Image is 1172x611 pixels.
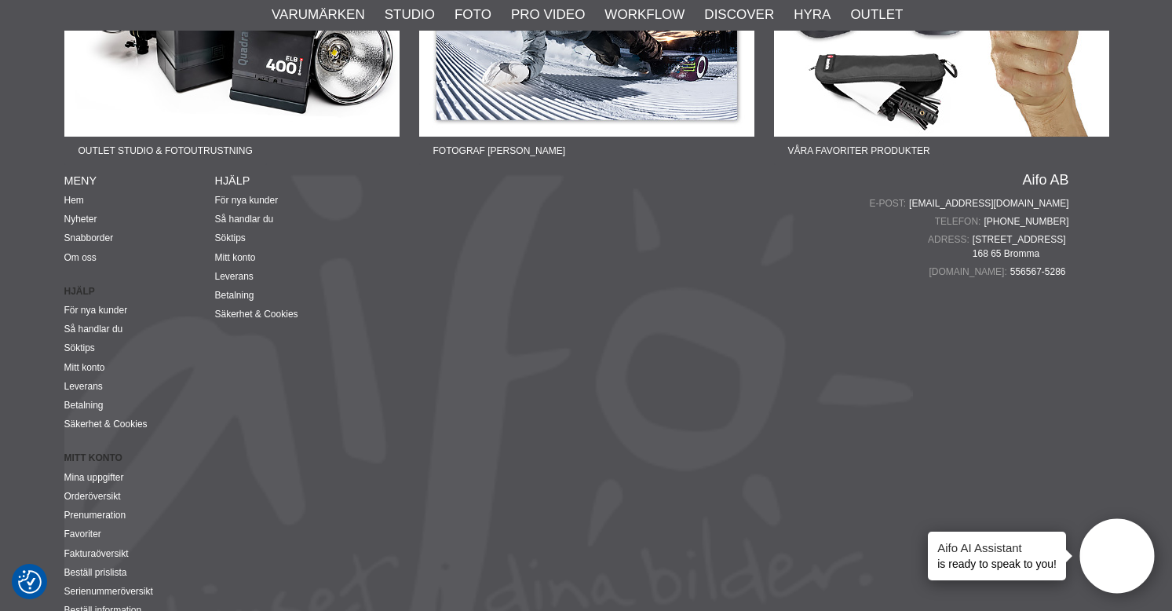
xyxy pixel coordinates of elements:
a: Hyra [794,5,831,25]
a: Serienummeröversikt [64,586,153,597]
h4: Meny [64,173,215,188]
span: [STREET_ADDRESS] 168 65 Bromma [973,232,1069,261]
h4: Hjälp [215,173,366,188]
a: Leverans [64,381,103,392]
a: Discover [704,5,774,25]
a: Säkerhet & Cookies [215,309,298,320]
a: Mitt konto [215,252,256,263]
span: 556567-5286 [1010,265,1069,279]
a: Nyheter [64,214,97,225]
a: Prenumeration [64,510,126,521]
span: Fotograf [PERSON_NAME] [419,137,579,165]
a: Betalning [215,290,254,301]
a: Pro Video [511,5,585,25]
a: Hem [64,195,84,206]
span: E-post: [869,196,909,210]
button: Samtyckesinställningar [18,568,42,596]
a: Söktips [64,342,95,353]
a: Så handlar du [215,214,274,225]
a: Foto [455,5,491,25]
a: Aifo AB [1022,173,1068,187]
span: Outlet Studio & Fotoutrustning [64,137,267,165]
strong: Mitt konto [64,451,215,465]
a: Om oss [64,252,97,263]
a: Studio [385,5,435,25]
a: Orderöversikt [64,491,121,502]
a: Mitt konto [64,362,105,373]
a: Fakturaöversikt [64,548,129,559]
span: Adress: [928,232,973,247]
div: is ready to speak to you! [928,532,1066,580]
span: Våra favoriter produkter [774,137,944,165]
a: För nya kunder [215,195,279,206]
a: Så handlar du [64,324,123,335]
a: Workflow [604,5,685,25]
span: Telefon: [935,214,984,229]
a: Favoriter [64,529,101,540]
a: [EMAIL_ADDRESS][DOMAIN_NAME] [909,196,1068,210]
a: Mina uppgifter [64,472,124,483]
a: Leverans [215,271,254,282]
a: Säkerhet & Cookies [64,419,148,430]
a: Beställ prislista [64,567,127,578]
a: För nya kunder [64,305,128,316]
a: Söktips [215,232,246,243]
img: Revisit consent button [18,570,42,594]
a: Outlet [850,5,903,25]
a: Betalning [64,400,104,411]
h4: Aifo AI Assistant [937,540,1057,556]
strong: Hjälp [64,284,215,298]
a: Varumärken [272,5,365,25]
a: [PHONE_NUMBER] [984,214,1068,229]
a: Snabborder [64,232,114,243]
span: [DOMAIN_NAME]: [929,265,1010,279]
